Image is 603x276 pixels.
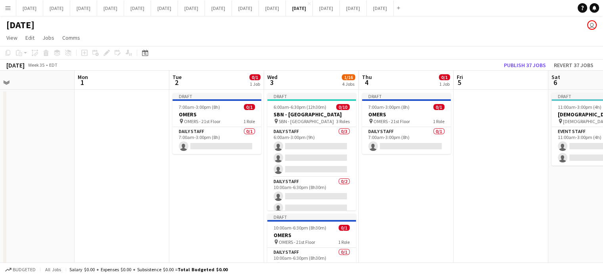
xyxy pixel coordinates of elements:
span: 0/1 [339,225,350,231]
span: 10:00am-6:30pm (8h30m) [274,225,326,231]
span: Week 35 [26,62,46,68]
span: Budgeted [13,267,36,272]
button: [DATE] [205,0,232,16]
span: OMERS - 21st Floor [373,118,410,124]
h3: OMERS [362,111,451,118]
span: Fri [457,73,463,81]
span: 2 [171,78,182,87]
span: All jobs [44,266,63,272]
span: View [6,34,17,41]
div: Draft [172,93,261,99]
span: Comms [62,34,80,41]
span: 1/16 [342,74,355,80]
app-job-card: Draft7:00am-3:00pm (8h)0/1OMERS OMERS - 21st Floor1 RoleDaily Staff0/17:00am-3:00pm (8h) [362,93,451,154]
div: Draft [267,214,356,220]
button: [DATE] [286,0,313,16]
span: Thu [362,73,372,81]
span: Total Budgeted $0.00 [178,266,228,272]
span: 1 Role [338,239,350,245]
a: Comms [59,33,83,43]
span: 0/1 [244,104,255,110]
span: Wed [267,73,278,81]
app-job-card: Draft10:00am-6:30pm (8h30m)0/1OMERS OMERS - 21st Floor1 RoleDaily Staff0/110:00am-6:30pm (8h30m) [267,214,356,275]
span: 7:00am-3:00pm (8h) [179,104,220,110]
app-card-role: Daily Staff0/17:00am-3:00pm (8h) [172,127,261,154]
span: 11:00am-3:00pm (4h) [558,104,601,110]
app-card-role: Daily Staff0/36:00am-3:00pm (9h) [267,127,356,177]
span: 1 Role [243,118,255,124]
button: [DATE] [16,0,43,16]
div: Draft [362,93,451,99]
span: 1 Role [433,118,444,124]
div: 1 Job [250,81,260,87]
button: [DATE] [340,0,367,16]
button: [DATE] [97,0,124,16]
span: 0/1 [249,74,260,80]
button: Revert 37 jobs [551,60,597,70]
span: Jobs [42,34,54,41]
div: 4 Jobs [342,81,355,87]
app-card-role: Daily Staff0/17:00am-3:00pm (8h) [362,127,451,154]
button: [DATE] [232,0,259,16]
span: 6:00am-6:30pm (12h30m) [274,104,326,110]
button: [DATE] [259,0,286,16]
span: 0/1 [433,104,444,110]
span: 3 [266,78,278,87]
button: [DATE] [367,0,394,16]
span: Tue [172,73,182,81]
button: [DATE] [178,0,205,16]
button: Budgeted [4,265,37,274]
h3: OMERS [267,232,356,239]
div: 1 Job [439,81,450,87]
app-card-role: Daily Staff0/210:00am-6:30pm (8h30m) [267,177,356,216]
button: Publish 37 jobs [501,60,549,70]
h3: SBN - [GEOGRAPHIC_DATA] [267,111,356,118]
span: 3 Roles [336,118,350,124]
div: EDT [49,62,57,68]
span: OMERS - 21st Floor [184,118,220,124]
span: Sat [551,73,560,81]
span: OMERS - 21st Floor [279,239,315,245]
span: 0/10 [336,104,350,110]
span: 5 [456,78,463,87]
h3: OMERS [172,111,261,118]
span: Mon [78,73,88,81]
a: View [3,33,21,43]
app-job-card: Draft6:00am-6:30pm (12h30m)0/10SBN - [GEOGRAPHIC_DATA] SBN - [GEOGRAPHIC_DATA]3 RolesDaily Staff0... [267,93,356,210]
span: 0/1 [439,74,450,80]
span: 1 [77,78,88,87]
app-user-avatar: Jolanta Rokowski [587,20,597,30]
a: Edit [22,33,38,43]
div: Draft [267,93,356,99]
h1: [DATE] [6,19,34,31]
button: [DATE] [313,0,340,16]
button: [DATE] [43,0,70,16]
div: [DATE] [6,61,25,69]
span: 6 [550,78,560,87]
button: [DATE] [70,0,97,16]
span: SBN - [GEOGRAPHIC_DATA] [279,118,334,124]
button: [DATE] [124,0,151,16]
span: 7:00am-3:00pm (8h) [368,104,410,110]
app-job-card: Draft7:00am-3:00pm (8h)0/1OMERS OMERS - 21st Floor1 RoleDaily Staff0/17:00am-3:00pm (8h) [172,93,261,154]
a: Jobs [39,33,57,43]
app-card-role: Daily Staff0/110:00am-6:30pm (8h30m) [267,248,356,275]
button: [DATE] [151,0,178,16]
div: Salary $0.00 + Expenses $0.00 + Subsistence $0.00 = [69,266,228,272]
span: Edit [25,34,34,41]
span: 4 [361,78,372,87]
